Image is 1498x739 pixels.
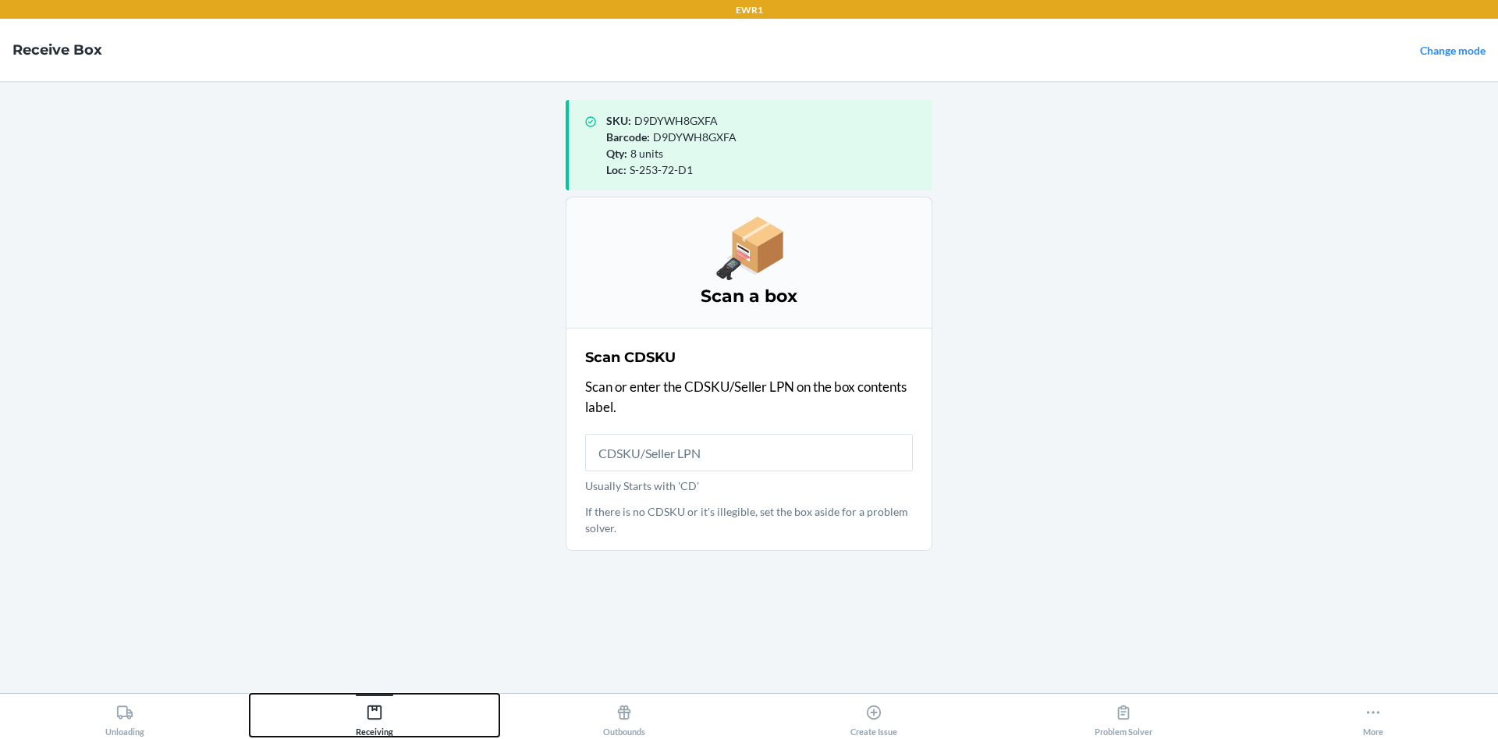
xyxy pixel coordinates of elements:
p: Scan or enter the CDSKU/Seller LPN on the box contents label. [585,377,913,417]
span: D9DYWH8GXFA [634,114,718,127]
p: If there is no CDSKU or it's illegible, set the box aside for a problem solver. [585,503,913,536]
p: Usually Starts with 'CD' [585,478,913,494]
button: Problem Solver [999,694,1248,737]
span: Loc : [606,163,627,176]
span: Barcode : [606,130,650,144]
span: D9DYWH8GXFA [653,130,737,144]
h2: Scan CDSKU [585,347,676,368]
div: Problem Solver [1095,698,1152,737]
h3: Scan a box [585,284,913,309]
span: S-253-72-D1 [630,163,693,176]
span: Qty : [606,147,627,160]
div: Outbounds [603,698,645,737]
button: Create Issue [749,694,999,737]
a: Change mode [1420,44,1486,57]
button: More [1248,694,1498,737]
h4: Receive Box [12,40,102,60]
div: Unloading [105,698,144,737]
button: Receiving [250,694,499,737]
div: Receiving [356,698,393,737]
div: Create Issue [850,698,897,737]
span: SKU : [606,114,631,127]
span: 8 units [630,147,663,160]
div: More [1363,698,1383,737]
button: Outbounds [499,694,749,737]
input: Usually Starts with 'CD' [585,434,913,471]
p: EWR1 [736,3,763,17]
